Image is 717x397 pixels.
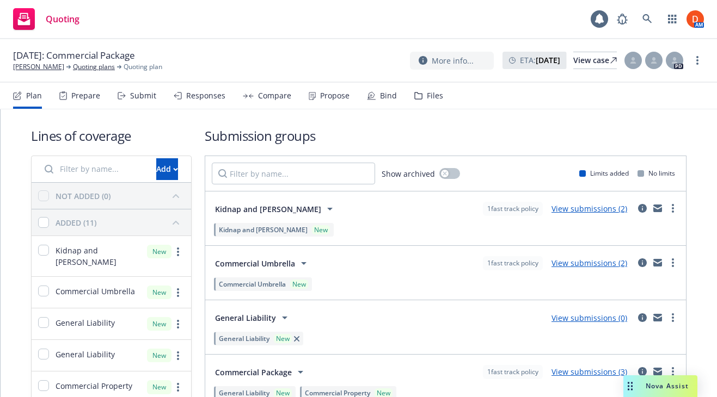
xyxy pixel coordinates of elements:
[156,158,178,180] button: Add
[71,91,100,100] div: Prepare
[13,62,64,72] a: [PERSON_NAME]
[171,318,185,331] a: more
[147,245,171,258] div: New
[410,52,494,70] button: More info...
[638,169,675,178] div: No limits
[156,159,178,179] div: Add
[124,62,162,72] span: Quoting plan
[427,91,443,100] div: Files
[215,203,321,215] span: Kidnap and [PERSON_NAME]
[636,365,649,378] a: circleInformation
[274,334,292,343] div: New
[646,381,689,390] span: Nova Assist
[382,168,435,179] span: Show archived
[551,203,627,214] a: View submissions (2)
[487,204,538,214] span: 1 fast track policy
[636,202,649,215] a: circleInformation
[56,317,115,328] span: General Liability
[212,252,314,274] button: Commercial Umbrella
[666,202,679,215] a: more
[212,361,310,383] button: Commercial Package
[666,311,679,324] a: more
[666,365,679,378] a: more
[46,15,79,23] span: Quoting
[312,225,330,234] div: New
[623,375,637,397] div: Drag to move
[205,127,687,145] h1: Submission groups
[380,91,397,100] div: Bind
[56,187,185,204] button: NOT ADDED (0)
[687,10,704,28] img: photo
[147,380,171,394] div: New
[56,217,96,228] div: ADDED (11)
[147,317,171,331] div: New
[636,8,658,30] a: Search
[651,311,664,324] a: mail
[651,256,664,269] a: mail
[215,312,276,324] span: General Liability
[520,54,560,66] span: ETA :
[171,245,185,258] a: more
[636,256,649,269] a: circleInformation
[432,55,474,66] span: More info...
[56,245,140,268] span: Kidnap and [PERSON_NAME]
[623,375,697,397] button: Nova Assist
[31,127,192,145] h1: Lines of coverage
[551,367,627,377] a: View submissions (3)
[666,256,679,269] a: more
[579,169,629,178] div: Limits added
[661,8,683,30] a: Switch app
[9,4,84,34] a: Quoting
[38,158,150,180] input: Filter by name...
[573,52,617,69] a: View case
[212,163,375,184] input: Filter by name...
[551,313,627,323] a: View submissions (0)
[26,91,42,100] div: Plan
[130,91,156,100] div: Submit
[186,91,225,100] div: Responses
[219,280,286,289] span: Commercial Umbrella
[56,349,115,360] span: General Liability
[611,8,633,30] a: Report a Bug
[171,349,185,362] a: more
[13,49,135,62] span: [DATE]: Commercial Package
[56,214,185,231] button: ADDED (11)
[56,380,132,392] span: Commercial Property
[212,198,340,220] button: Kidnap and [PERSON_NAME]
[536,55,560,65] strong: [DATE]
[215,367,292,378] span: Commercial Package
[171,381,185,394] a: more
[320,91,350,100] div: Propose
[636,311,649,324] a: circleInformation
[171,286,185,299] a: more
[56,190,111,202] div: NOT ADDED (0)
[73,62,115,72] a: Quoting plans
[651,365,664,378] a: mail
[487,367,538,377] span: 1 fast track policy
[258,91,291,100] div: Compare
[219,334,269,343] span: General Liability
[212,307,295,328] button: General Liability
[56,286,135,297] span: Commercial Umbrella
[487,258,538,268] span: 1 fast track policy
[219,225,308,234] span: Kidnap and [PERSON_NAME]
[147,349,171,362] div: New
[551,258,627,268] a: View submissions (2)
[691,54,704,67] a: more
[290,280,308,289] div: New
[215,258,295,269] span: Commercial Umbrella
[147,286,171,299] div: New
[651,202,664,215] a: mail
